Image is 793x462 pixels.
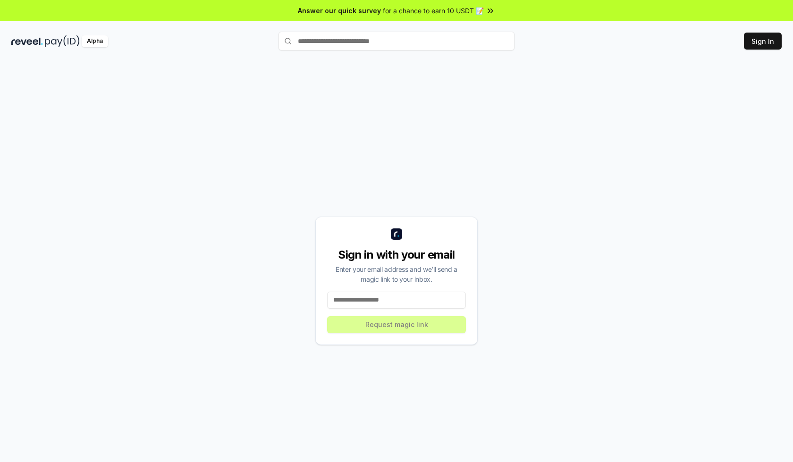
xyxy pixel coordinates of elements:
[327,264,466,284] div: Enter your email address and we’ll send a magic link to your inbox.
[11,35,43,47] img: reveel_dark
[45,35,80,47] img: pay_id
[391,228,402,240] img: logo_small
[298,6,381,16] span: Answer our quick survey
[327,247,466,262] div: Sign in with your email
[82,35,108,47] div: Alpha
[383,6,484,16] span: for a chance to earn 10 USDT 📝
[744,33,782,50] button: Sign In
